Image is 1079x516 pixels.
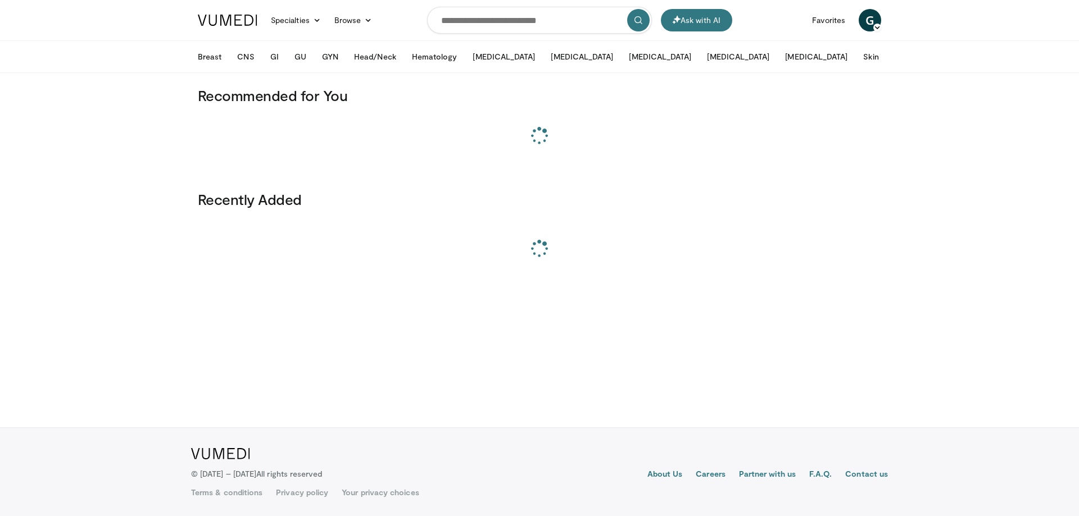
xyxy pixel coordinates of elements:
a: Browse [328,9,379,31]
a: About Us [647,468,683,482]
a: Favorites [805,9,852,31]
button: GU [288,45,313,68]
button: [MEDICAL_DATA] [466,45,542,68]
img: VuMedi Logo [198,15,257,26]
a: Privacy policy [276,487,328,498]
button: CNS [230,45,261,68]
button: Head/Neck [347,45,403,68]
a: Your privacy choices [342,487,419,498]
a: Partner with us [739,468,796,482]
button: Skin [856,45,885,68]
a: Specialties [264,9,328,31]
button: [MEDICAL_DATA] [700,45,776,68]
button: Hematology [405,45,464,68]
button: [MEDICAL_DATA] [622,45,698,68]
img: VuMedi Logo [191,448,250,459]
button: [MEDICAL_DATA] [778,45,854,68]
button: Ask with AI [661,9,732,31]
button: GI [264,45,285,68]
span: All rights reserved [256,469,322,478]
a: Contact us [845,468,888,482]
button: [MEDICAL_DATA] [544,45,620,68]
button: GYN [315,45,345,68]
input: Search topics, interventions [427,7,652,34]
a: G [859,9,881,31]
a: Careers [696,468,726,482]
button: Breast [191,45,228,68]
p: © [DATE] – [DATE] [191,468,323,480]
a: F.A.Q. [809,468,832,482]
a: Terms & conditions [191,487,262,498]
h3: Recommended for You [198,86,881,104]
h3: Recently Added [198,190,881,208]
